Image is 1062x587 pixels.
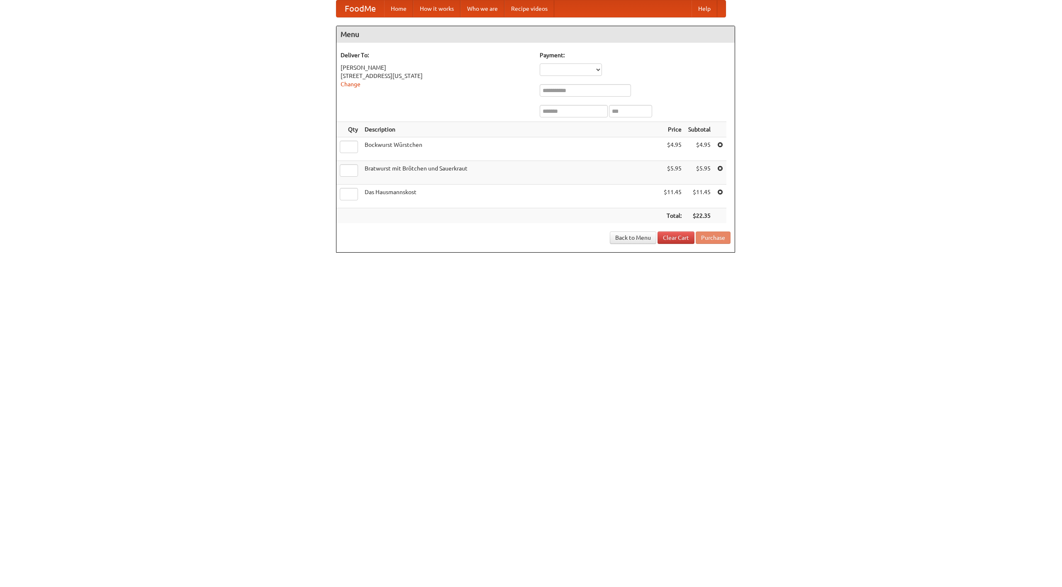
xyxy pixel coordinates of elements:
[361,137,660,161] td: Bockwurst Würstchen
[341,81,360,88] a: Change
[341,51,531,59] h5: Deliver To:
[685,122,714,137] th: Subtotal
[336,26,735,43] h4: Menu
[685,208,714,224] th: $22.35
[540,51,731,59] h5: Payment:
[692,0,717,17] a: Help
[341,72,531,80] div: [STREET_ADDRESS][US_STATE]
[685,161,714,185] td: $5.95
[413,0,460,17] a: How it works
[361,122,660,137] th: Description
[658,231,694,244] a: Clear Cart
[685,137,714,161] td: $4.95
[361,185,660,208] td: Das Hausmannskost
[660,137,685,161] td: $4.95
[504,0,554,17] a: Recipe videos
[660,208,685,224] th: Total:
[696,231,731,244] button: Purchase
[336,122,361,137] th: Qty
[685,185,714,208] td: $11.45
[660,122,685,137] th: Price
[460,0,504,17] a: Who we are
[341,63,531,72] div: [PERSON_NAME]
[336,0,384,17] a: FoodMe
[610,231,656,244] a: Back to Menu
[384,0,413,17] a: Home
[660,185,685,208] td: $11.45
[660,161,685,185] td: $5.95
[361,161,660,185] td: Bratwurst mit Brötchen und Sauerkraut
